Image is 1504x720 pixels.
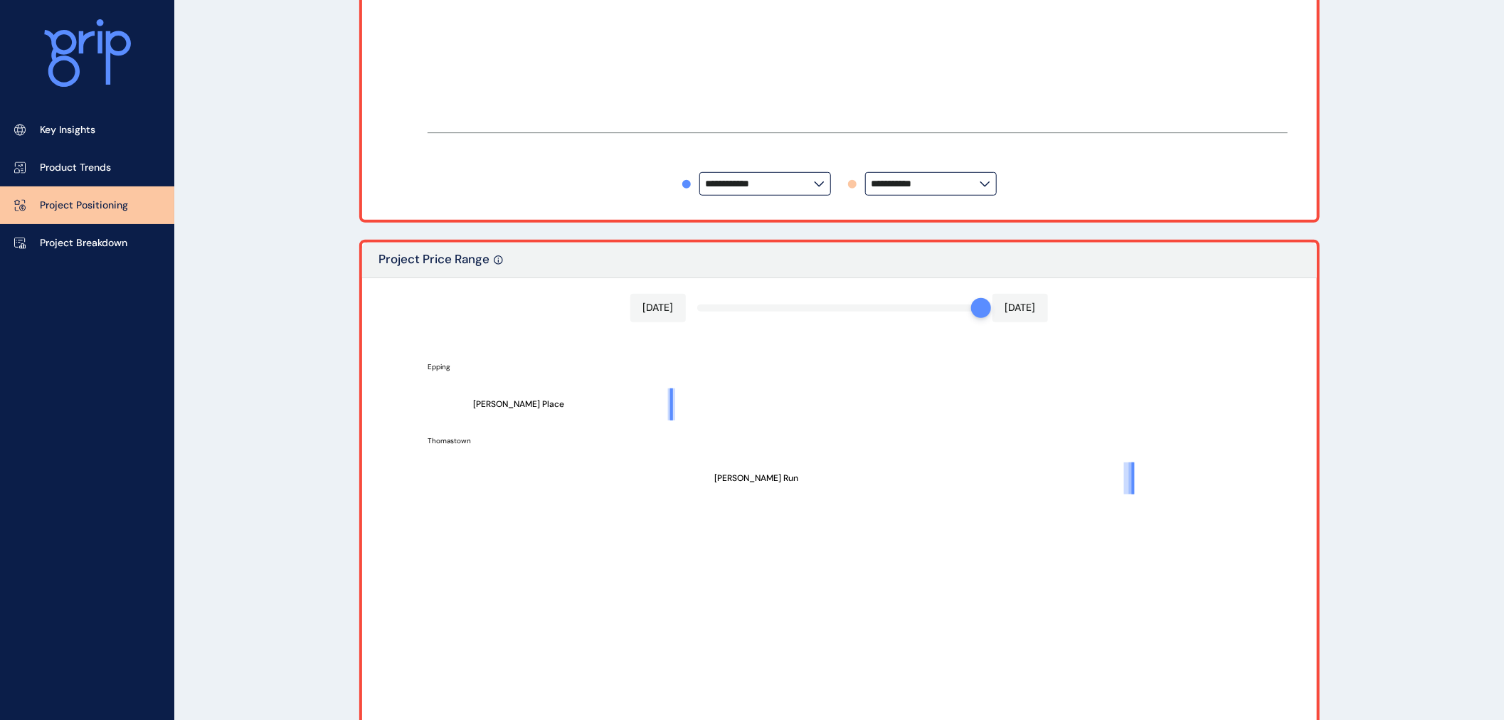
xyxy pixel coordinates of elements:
[379,251,490,277] p: Project Price Range
[1005,301,1036,315] p: [DATE]
[40,123,95,137] p: Key Insights
[428,436,471,445] text: Thomastown
[714,473,798,485] text: [PERSON_NAME] Run
[40,198,128,213] p: Project Positioning
[40,236,127,250] p: Project Breakdown
[40,161,111,175] p: Product Trends
[473,399,564,411] text: [PERSON_NAME] Place
[428,362,450,371] text: Epping
[642,301,673,315] p: [DATE]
